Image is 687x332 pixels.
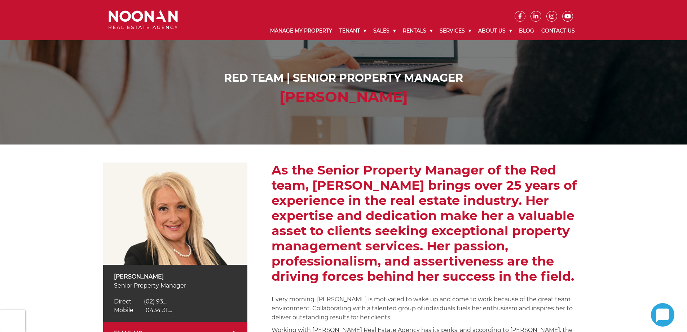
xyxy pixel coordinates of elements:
[114,281,237,290] p: Senior Property Manager
[399,22,436,40] a: Rentals
[109,10,178,30] img: Noonan Real Estate Agency
[114,272,237,281] p: [PERSON_NAME]
[110,72,577,85] h1: Red Team | Senior Property Manager
[114,298,167,305] a: Click to reveal phone number
[267,22,336,40] a: Manage My Property
[103,163,247,265] img: Anna Stratikopoulos
[114,298,132,305] span: Direct
[146,307,172,314] span: 0434 31....
[114,307,172,314] a: Click to reveal phone number
[272,295,584,322] p: Every morning, [PERSON_NAME] is motivated to wake up and come to work because of the great team e...
[272,163,584,284] h2: As the Senior Property Manager of the Red team, [PERSON_NAME] brings over 25 years of experience ...
[538,22,578,40] a: Contact Us
[475,22,515,40] a: About Us
[336,22,370,40] a: Tenant
[144,298,167,305] span: (02) 93....
[436,22,475,40] a: Services
[370,22,399,40] a: Sales
[114,307,133,314] span: Mobile
[515,22,538,40] a: Blog
[110,88,577,105] h2: [PERSON_NAME]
